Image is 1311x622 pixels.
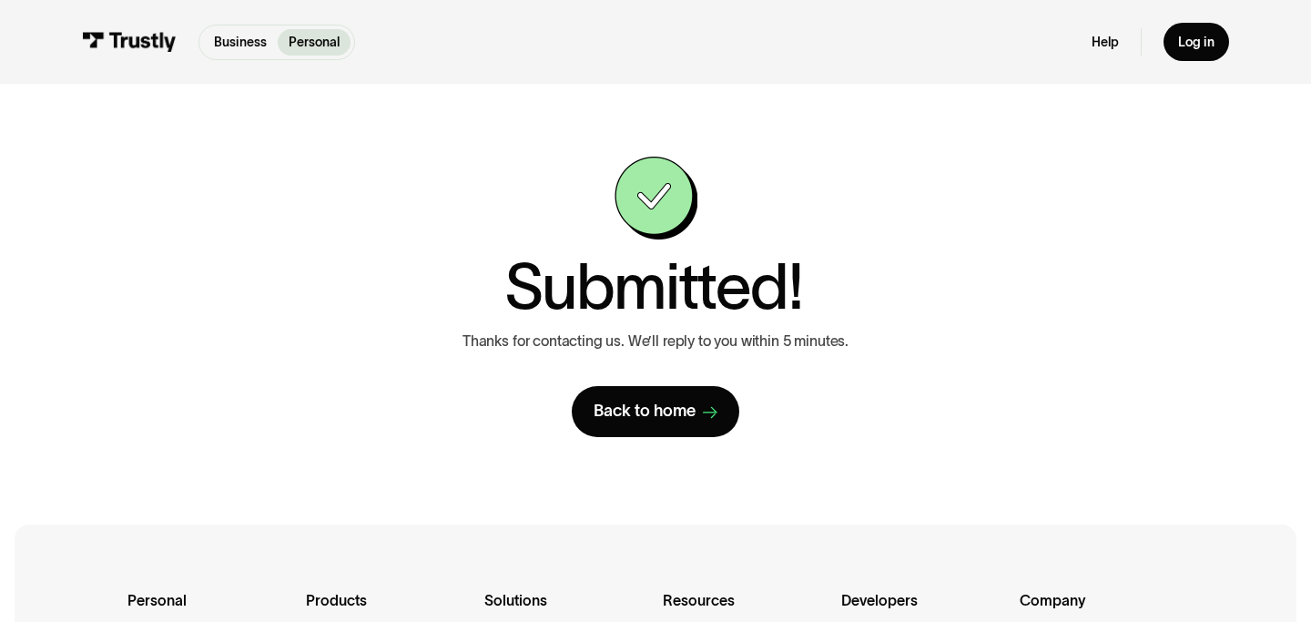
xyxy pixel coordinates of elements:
div: Back to home [594,401,696,422]
img: Trustly Logo [82,32,177,52]
a: Log in [1164,23,1229,61]
p: Personal [289,33,340,52]
p: Business [214,33,267,52]
div: Log in [1178,34,1214,50]
a: Business [203,29,278,56]
h1: Submitted! [504,254,802,318]
a: Back to home [572,386,739,436]
a: Help [1092,34,1119,50]
a: Personal [278,29,351,56]
p: Thanks for contacting us. We’ll reply to you within 5 minutes. [462,332,849,350]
